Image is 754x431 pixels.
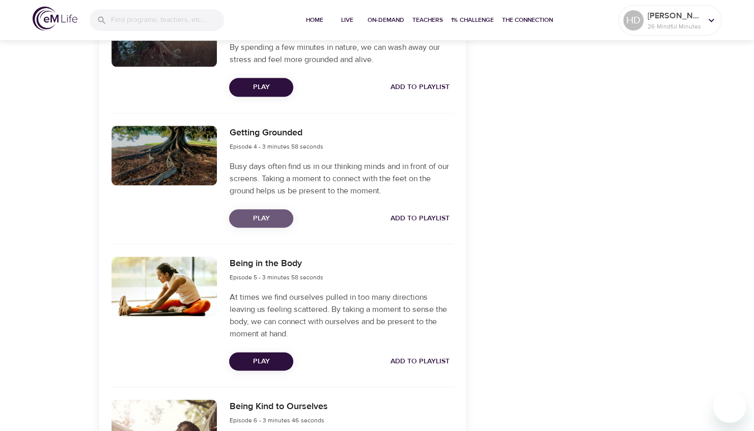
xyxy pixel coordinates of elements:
[390,81,450,94] span: Add to Playlist
[229,41,453,66] p: By spending a few minutes in nature, we can wash away our stress and feel more grounded and alive.
[386,209,454,228] button: Add to Playlist
[229,160,453,197] p: Busy days often find us in our thinking minds and in front of our screens. Taking a moment to con...
[229,209,293,228] button: Play
[229,291,453,340] p: At times we find ourselves pulled in too many directions leaving us feeling scattered. By taking ...
[229,256,323,271] h6: Being in the Body
[648,10,702,22] p: [PERSON_NAME].[PERSON_NAME]
[111,9,224,31] input: Find programs, teachers, etc...
[502,15,553,25] span: The Connection
[390,355,450,368] span: Add to Playlist
[237,355,285,368] span: Play
[412,15,443,25] span: Teachers
[713,390,746,423] iframe: Button to launch messaging window
[229,142,323,151] span: Episode 4 - 3 minutes 58 seconds
[623,10,644,31] div: HD
[229,126,323,140] h6: Getting Grounded
[237,212,285,225] span: Play
[390,212,450,225] span: Add to Playlist
[386,78,454,97] button: Add to Playlist
[368,15,404,25] span: On-Demand
[229,399,327,414] h6: Being Kind to Ourselves
[237,81,285,94] span: Play
[229,352,293,371] button: Play
[33,7,77,31] img: logo
[229,78,293,97] button: Play
[229,273,323,281] span: Episode 5 - 3 minutes 58 seconds
[648,22,702,31] p: 26 Mindful Minutes
[335,15,359,25] span: Live
[302,15,327,25] span: Home
[451,15,494,25] span: 1% Challenge
[229,416,324,424] span: Episode 6 - 3 minutes 46 seconds
[386,352,454,371] button: Add to Playlist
